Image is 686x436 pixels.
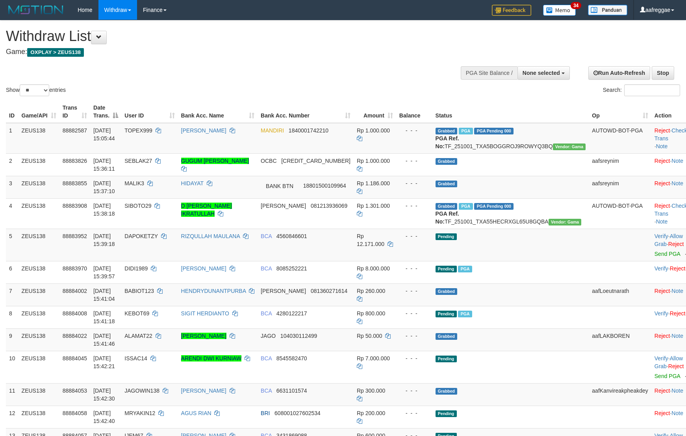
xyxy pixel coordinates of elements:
[19,283,59,306] td: ZEUS138
[458,311,472,317] span: Marked by aafpengsreynich
[261,288,306,294] span: [PERSON_NAME]
[654,251,680,257] a: Send PGA
[124,158,152,164] span: SEBLAK27
[399,387,429,395] div: - - -
[357,288,385,294] span: Rp 260.000
[654,373,680,379] a: Send PGA
[357,333,382,339] span: Rp 50.000
[121,101,178,123] th: User ID: activate to sort column ascending
[671,288,683,294] a: Note
[668,363,684,369] a: Reject
[124,388,159,394] span: JAGOWIN138
[63,180,87,186] span: 88883855
[354,101,396,123] th: Amount: activate to sort column ascending
[281,158,350,164] span: Copy 693817527163 to clipboard
[261,410,270,416] span: BRI
[276,310,307,317] span: Copy 4280122217 to clipboard
[19,176,59,198] td: ZEUS138
[549,219,582,225] span: Vendor URL: https://trx31.1velocity.biz
[670,310,686,317] a: Reject
[571,2,581,9] span: 34
[181,233,240,239] a: RIZQULLAH MAULANA
[93,310,115,324] span: [DATE] 15:41:18
[27,48,84,57] span: OXPLAY > ZEUS138
[124,127,152,134] span: TOPEX999
[181,310,229,317] a: SIGIT HERDIANTO
[181,388,226,394] a: [PERSON_NAME]
[399,127,429,134] div: - - -
[6,229,19,261] td: 5
[357,180,390,186] span: Rp 1.186.000
[654,355,683,369] span: ·
[458,266,472,272] span: Marked by aafpengsreynich
[19,383,59,406] td: ZEUS138
[19,198,59,229] td: ZEUS138
[399,332,429,340] div: - - -
[63,127,87,134] span: 88882587
[436,233,457,240] span: Pending
[474,128,514,134] span: PGA Pending
[588,5,627,15] img: panduan.png
[311,203,347,209] span: Copy 081213936069 to clipboard
[124,233,158,239] span: DAPOKETZY
[261,333,276,339] span: JAGO
[6,328,19,351] td: 9
[654,265,668,272] a: Verify
[656,218,668,225] a: Note
[436,288,458,295] span: Grabbed
[19,261,59,283] td: ZEUS138
[357,355,390,361] span: Rp 7.000.000
[93,158,115,172] span: [DATE] 15:36:11
[461,66,517,80] div: PGA Site Balance /
[357,233,384,247] span: Rp 12.171.000
[311,288,347,294] span: Copy 081360271614 to clipboard
[19,123,59,154] td: ZEUS138
[654,233,683,247] a: Allow Grab
[399,287,429,295] div: - - -
[436,158,458,165] span: Grabbed
[63,288,87,294] span: 88884002
[63,388,87,394] span: 88884053
[124,265,148,272] span: DIDI1989
[258,101,354,123] th: Bank Acc. Number: activate to sort column ascending
[93,180,115,194] span: [DATE] 15:37:10
[261,310,272,317] span: BCA
[6,261,19,283] td: 6
[63,158,87,164] span: 88883826
[459,203,473,210] span: Marked by aafanarl
[124,410,155,416] span: MRYAKIN12
[589,328,651,351] td: aafLAKBOREN
[93,333,115,347] span: [DATE] 15:41:46
[399,309,429,317] div: - - -
[181,355,241,361] a: ARENDI DWI KURNIAW
[6,283,19,306] td: 7
[59,101,90,123] th: Trans ID: activate to sort column ascending
[357,410,385,416] span: Rp 200.000
[6,351,19,383] td: 10
[654,127,670,134] a: Reject
[654,158,670,164] a: Reject
[436,333,458,340] span: Grabbed
[357,158,390,164] span: Rp 1.000.000
[124,180,144,186] span: MALIK3
[93,388,115,402] span: [DATE] 15:42:30
[19,406,59,428] td: ZEUS138
[671,158,683,164] a: Note
[93,355,115,369] span: [DATE] 15:42:21
[357,203,390,209] span: Rp 1.301.000
[543,5,576,16] img: Button%20Memo.svg
[280,333,317,339] span: Copy 104030112499 to clipboard
[289,127,328,134] span: Copy 1840001742210 to clipboard
[654,388,670,394] a: Reject
[432,123,589,154] td: TF_251001_TXA5BOGGROJ9ROWYQ3BQ
[589,153,651,176] td: aafsreynim
[63,410,87,416] span: 88884058
[668,241,684,247] a: Reject
[588,66,650,80] a: Run Auto-Refresh
[589,101,651,123] th: Op: activate to sort column ascending
[181,127,226,134] a: [PERSON_NAME]
[474,203,514,210] span: PGA Pending
[589,283,651,306] td: aafLoeutnarath
[436,181,458,187] span: Grabbed
[436,311,457,317] span: Pending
